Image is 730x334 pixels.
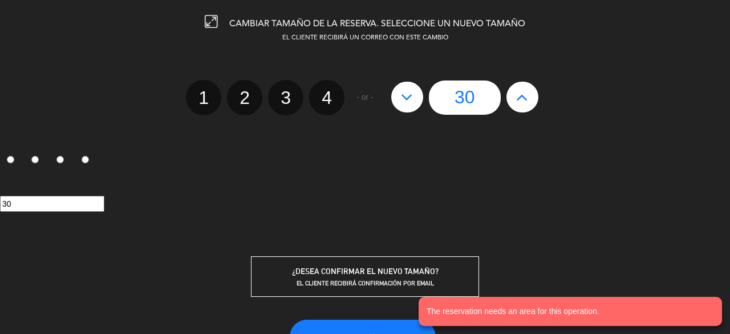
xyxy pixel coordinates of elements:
[292,267,439,276] span: ¿DESEA CONFIRMAR EL NUEVO TAMAÑO?
[419,297,722,326] notyf-toast: The reservation needs an area for this operation.
[268,80,303,115] label: 3
[31,156,39,163] input: 2
[227,80,262,115] label: 2
[75,151,100,171] label: 4
[309,80,344,115] label: 4
[229,19,525,29] span: CAMBIAR TAMAÑO DE LA RESERVA. SELECCIONE UN NUEVO TAMAÑO
[282,35,448,41] span: EL CLIENTE RECIBIRÁ UN CORREO CON ESTE CAMBIO
[297,279,434,287] span: EL CLIENTE RECIBIRÁ CONFIRMACIÓN POR EMAIL
[7,156,14,163] input: 1
[356,91,374,104] span: - or -
[186,80,221,115] label: 1
[82,156,89,163] input: 4
[25,151,50,171] label: 2
[50,151,75,171] label: 3
[56,156,64,163] input: 3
